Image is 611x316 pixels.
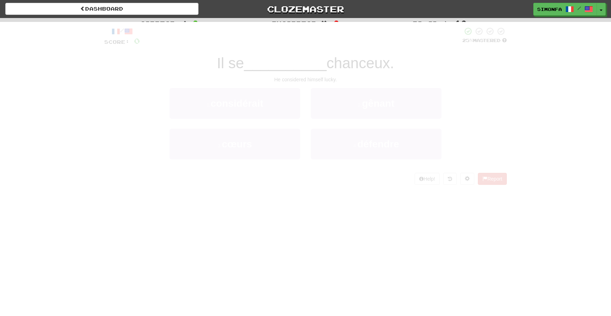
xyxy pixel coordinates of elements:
span: To go [413,20,437,27]
button: Help! [415,173,440,185]
span: 10 [455,19,467,27]
span: 0 [134,36,140,45]
small: 1 . [206,102,210,108]
span: : [321,21,329,27]
button: 2.gênant [311,88,441,119]
div: / [104,27,140,36]
span: SimonFa [537,6,562,12]
span: gênant [362,98,395,109]
span: Score: [104,39,130,45]
span: / [577,6,581,11]
span: 0 [192,19,198,27]
span: Il se [217,55,244,71]
span: : [442,21,450,27]
span: Correct [140,20,175,27]
div: Mastered [462,37,507,44]
a: Clozemaster [209,3,402,15]
span: défendre [357,139,399,150]
span: 0 [333,19,339,27]
div: He considered himself lucky. [104,76,507,83]
small: 4 . [353,143,357,148]
span: __________ [244,55,327,71]
small: 2 . [358,102,362,108]
button: 3.cœurs [170,129,300,159]
button: Round history (alt+y) [443,173,457,185]
span: chanceux. [327,55,394,71]
a: SimonFa / [533,3,597,16]
span: Incorrect [272,20,316,27]
span: considérait [210,98,263,109]
button: Report [478,173,507,185]
span: 25 % [462,37,473,43]
small: 3 . [218,143,222,148]
span: : [180,21,188,27]
a: Dashboard [5,3,198,15]
button: 4.défendre [311,129,441,159]
button: 1.considérait [170,88,300,119]
span: cœurs [222,139,252,150]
